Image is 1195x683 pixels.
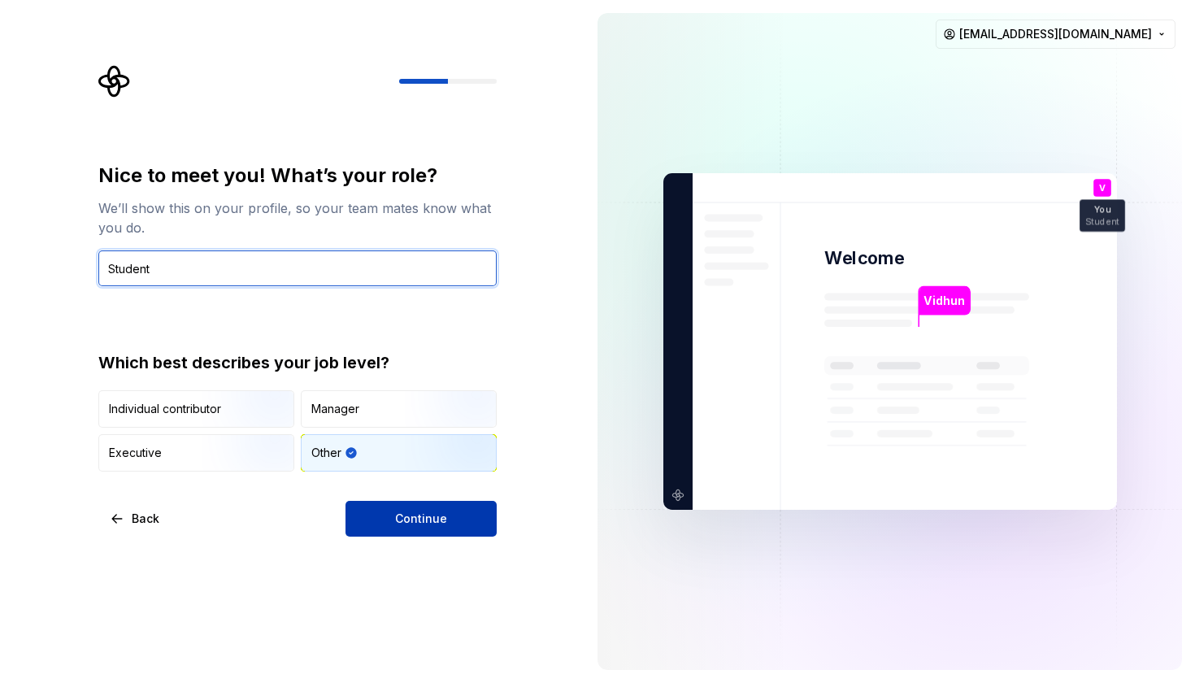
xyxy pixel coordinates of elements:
p: [PERSON_NAME] [934,447,1026,468]
div: We’ll show this on your profile, so your team mates know what you do. [98,198,497,237]
div: Individual contributor [109,401,221,417]
p: Vidhun [923,292,964,310]
div: Other [311,445,341,461]
div: Manager [311,401,359,417]
span: Back [132,511,159,527]
p: Student [1085,217,1119,226]
p: V [1098,184,1105,193]
button: Back [98,501,173,537]
p: You [1094,206,1110,215]
div: Executive [109,445,162,461]
svg: Supernova Logo [98,65,131,98]
p: Welcome [824,246,904,270]
div: Nice to meet you! What’s your role? [98,163,497,189]
span: [EMAIL_ADDRESS][DOMAIN_NAME] [959,26,1152,42]
button: [EMAIL_ADDRESS][DOMAIN_NAME] [936,20,1175,49]
div: Which best describes your job level? [98,351,497,374]
input: Job title [98,250,497,286]
button: Continue [345,501,497,537]
span: Continue [395,511,447,527]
